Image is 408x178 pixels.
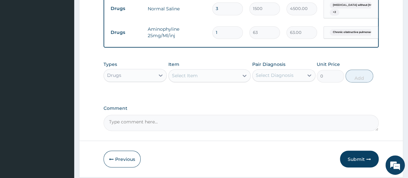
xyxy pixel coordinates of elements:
[104,62,117,67] label: Types
[330,9,339,16] span: + 2
[144,2,209,15] td: Normal Saline
[252,61,285,68] label: Pair Diagnosis
[37,50,89,115] span: We're online!
[12,32,26,48] img: d_794563401_company_1708531726252_794563401
[317,61,340,68] label: Unit Price
[34,36,108,45] div: Chat with us now
[330,2,395,8] span: [MEDICAL_DATA] without [MEDICAL_DATA]
[345,69,373,82] button: Add
[104,106,379,111] label: Comment
[106,3,121,19] div: Minimize live chat window
[340,151,379,167] button: Submit
[107,72,121,79] div: Drugs
[330,29,378,36] span: Chronic obstructive pulmonary ...
[107,26,144,38] td: Drugs
[3,113,123,136] textarea: Type your message and hit 'Enter'
[172,72,198,79] div: Select Item
[104,151,141,167] button: Previous
[144,23,209,42] td: Aminophyline 25mg/Ml/inj
[168,61,179,68] label: Item
[107,3,144,15] td: Drugs
[256,72,294,79] div: Select Diagnosis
